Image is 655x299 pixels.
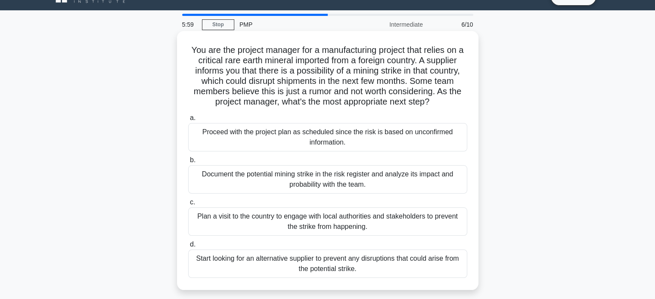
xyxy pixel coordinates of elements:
[190,240,196,248] span: d.
[188,123,467,151] div: Proceed with the project plan as scheduled since the risk is based on unconfirmed information.
[187,45,468,108] h5: You are the project manager for a manufacturing project that relies on a critical rare earth mine...
[428,16,478,33] div: 6/10
[188,250,467,278] div: Start looking for an alternative supplier to prevent any disruptions that could arise from the po...
[353,16,428,33] div: Intermediate
[188,165,467,194] div: Document the potential mining strike in the risk register and analyze its impact and probability ...
[190,156,196,163] span: b.
[190,198,195,206] span: c.
[177,16,202,33] div: 5:59
[190,114,196,121] span: a.
[202,19,234,30] a: Stop
[234,16,353,33] div: PMP
[188,207,467,236] div: Plan a visit to the country to engage with local authorities and stakeholders to prevent the stri...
